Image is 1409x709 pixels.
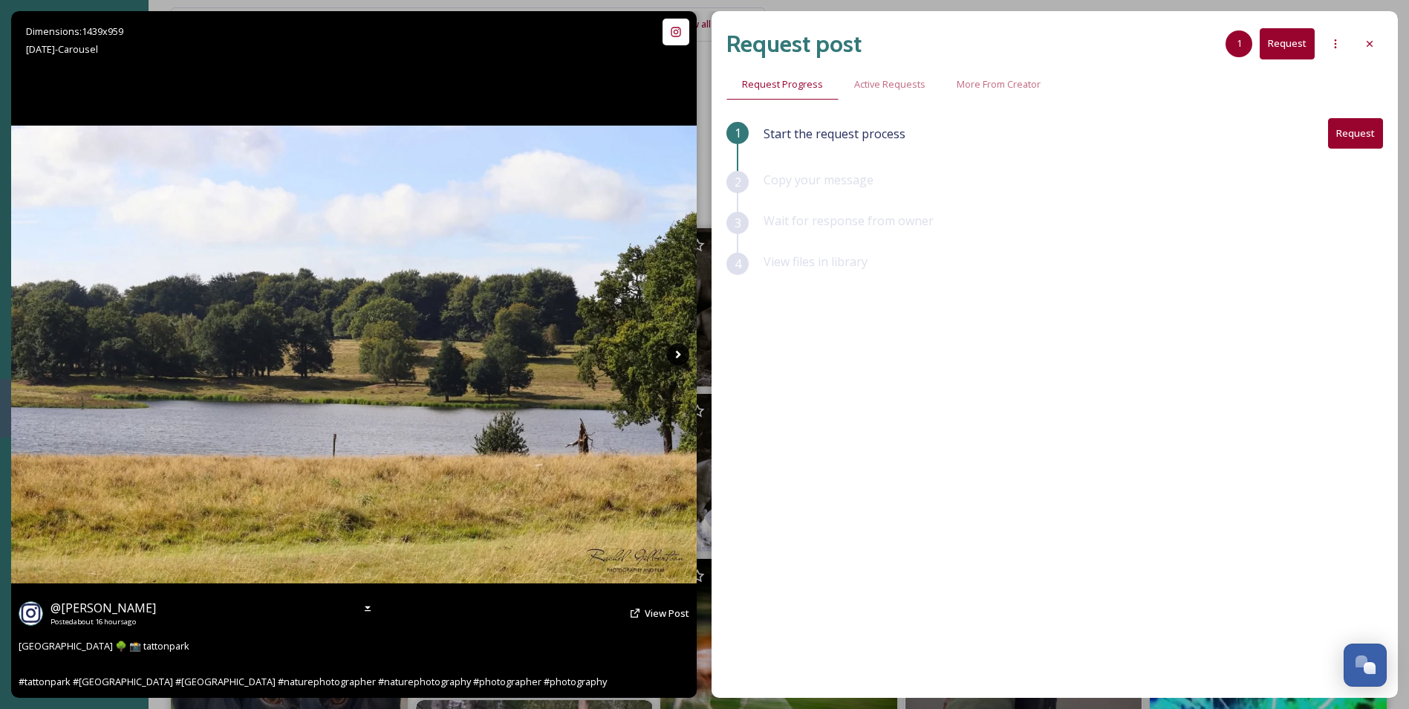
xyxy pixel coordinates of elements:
[735,214,741,232] span: 3
[764,125,905,143] span: Start the request process
[1260,28,1315,59] button: Request
[51,600,156,616] span: @ [PERSON_NAME]
[764,213,934,229] span: Wait for response from owner
[764,172,873,188] span: Copy your message
[957,77,1041,91] span: More From Creator
[51,599,156,617] a: @[PERSON_NAME]
[735,173,741,191] span: 2
[19,639,607,688] span: [GEOGRAPHIC_DATA] 🌳 📸 tattonpark #tattonpark #[GEOGRAPHIC_DATA] #[GEOGRAPHIC_DATA] #naturephotogr...
[11,126,697,583] img: Tatton Park 🌳 📸 tattonpark #tattonpark #Knutsford #Cheshire #naturephotographer #naturephotograph...
[51,617,156,627] span: Posted about 16 hours ago
[735,124,741,142] span: 1
[764,253,868,270] span: View files in library
[1237,36,1242,51] span: 1
[1344,644,1387,687] button: Open Chat
[726,26,862,62] h2: Request post
[742,77,823,91] span: Request Progress
[26,42,98,56] span: [DATE] - Carousel
[735,255,741,273] span: 4
[1328,118,1383,149] button: Request
[854,77,925,91] span: Active Requests
[645,606,689,621] a: View Post
[26,25,123,38] span: Dimensions: 1439 x 959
